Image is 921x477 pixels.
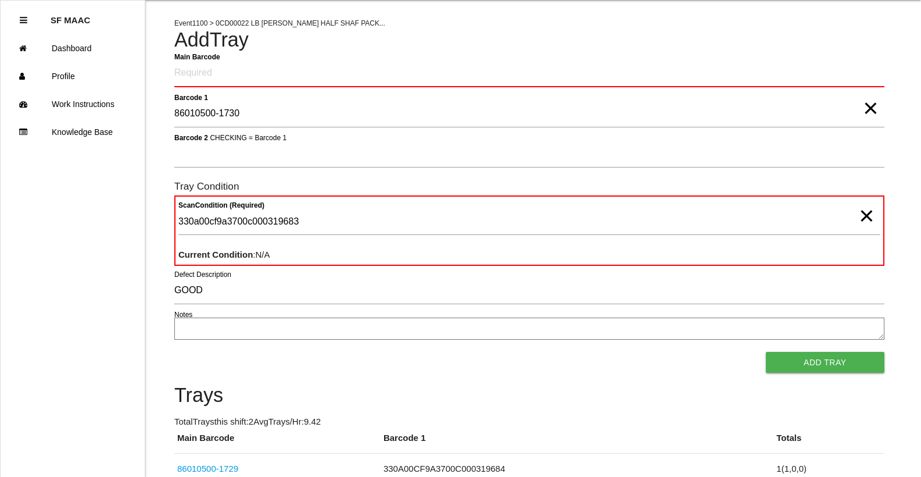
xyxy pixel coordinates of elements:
[174,181,884,192] h6: Tray Condition
[174,432,381,454] th: Main Barcode
[177,464,238,474] a: 86010500-1729
[174,52,220,60] b: Main Barcode
[1,90,145,118] a: Work Instructions
[1,62,145,90] a: Profile
[210,133,286,141] span: CHECKING = Barcode 1
[178,250,253,259] b: Current Condition
[174,385,884,407] h4: Trays
[178,201,264,209] b: Scan Condition (Required)
[1,34,145,62] a: Dashboard
[174,60,884,87] input: Required
[174,415,884,429] p: Total Trays this shift: 2 Avg Trays /Hr: 9.42
[381,432,773,454] th: Barcode 1
[174,93,208,101] b: Barcode 1
[178,250,270,259] span: : N/A
[51,6,90,25] p: SF MAAC
[863,85,878,108] span: Clear Input
[859,193,874,216] span: Clear Input
[20,6,27,34] div: Close
[766,352,884,373] button: Add Tray
[174,19,385,27] span: Event 1100 > 0CD00022 LB [PERSON_NAME] HALF SHAF PACK...
[174,29,884,51] h4: Add Tray
[174,309,192,320] label: Notes
[773,432,884,454] th: Totals
[1,118,145,146] a: Knowledge Base
[174,133,208,141] b: Barcode 2
[174,269,231,280] label: Defect Description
